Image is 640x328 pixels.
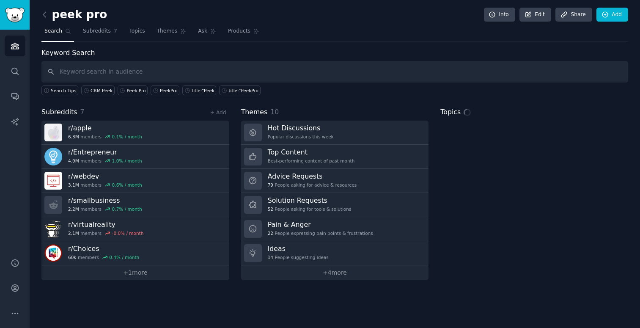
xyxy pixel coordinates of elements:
[44,220,62,238] img: virtualreality
[440,107,461,118] span: Topics
[41,61,628,83] input: Keyword search in audience
[112,158,142,164] div: 1.0 % / month
[83,28,111,35] span: Subreddits
[198,28,207,35] span: Ask
[268,206,352,212] div: People asking for tools & solutions
[484,8,515,22] a: Info
[127,88,146,94] div: Peek Pro
[68,196,142,205] h3: r/ smallbusiness
[555,8,592,22] a: Share
[195,25,219,42] a: Ask
[68,254,139,260] div: members
[68,230,143,236] div: members
[41,145,229,169] a: r/Entrepreneur4.9Mmembers1.0% / month
[219,85,260,95] a: title:"PeekPro
[268,254,273,260] span: 14
[241,193,429,217] a: Solution Requests52People asking for tools & solutions
[268,124,334,132] h3: Hot Discussions
[80,25,120,42] a: Subreddits7
[268,196,352,205] h3: Solution Requests
[41,85,78,95] button: Search Tips
[519,8,551,22] a: Edit
[157,28,178,35] span: Themes
[114,28,118,35] span: 7
[41,49,95,57] label: Keyword Search
[68,206,79,212] span: 2.2M
[68,244,139,253] h3: r/ Choices
[241,121,429,145] a: Hot DiscussionsPopular discussions this week
[41,8,107,22] h2: peek pro
[268,220,373,229] h3: Pain & Anger
[112,134,142,140] div: 0.1 % / month
[5,8,25,22] img: GummySearch logo
[41,25,74,42] a: Search
[270,108,279,116] span: 10
[51,88,77,94] span: Search Tips
[41,265,229,280] a: +1more
[268,254,329,260] div: People suggesting ideas
[68,206,142,212] div: members
[268,230,273,236] span: 22
[68,158,79,164] span: 4.9M
[129,28,145,35] span: Topics
[268,148,355,157] h3: Top Content
[154,25,190,42] a: Themes
[192,88,214,94] div: title:"Peek
[44,148,62,165] img: Entrepreneur
[68,254,76,260] span: 60k
[210,110,226,116] a: + Add
[241,217,429,241] a: Pain & Anger22People expressing pain points & frustrations
[118,85,148,95] a: Peek Pro
[44,28,62,35] span: Search
[68,124,142,132] h3: r/ apple
[228,88,258,94] div: title:"PeekPro
[41,169,229,193] a: r/webdev3.1Mmembers0.6% / month
[241,265,429,280] a: +4more
[268,244,329,253] h3: Ideas
[44,124,62,141] img: apple
[112,206,142,212] div: 0.7 % / month
[268,230,373,236] div: People expressing pain points & frustrations
[68,148,142,157] h3: r/ Entrepreneur
[68,134,79,140] span: 6.3M
[68,158,142,164] div: members
[41,193,229,217] a: r/smallbusiness2.2Mmembers0.7% / month
[151,85,179,95] a: PeekPro
[268,182,357,188] div: People asking for advice & resources
[241,241,429,265] a: Ideas14People suggesting ideas
[241,107,268,118] span: Themes
[44,172,62,190] img: webdev
[68,182,79,188] span: 3.1M
[44,244,62,262] img: Choices
[268,158,355,164] div: Best-performing content of past month
[81,85,114,95] a: CRM Peek
[80,108,85,116] span: 7
[68,172,142,181] h3: r/ webdev
[112,182,142,188] div: 0.6 % / month
[241,145,429,169] a: Top ContentBest-performing content of past month
[268,206,273,212] span: 52
[268,134,334,140] div: Popular discussions this week
[241,169,429,193] a: Advice Requests79People asking for advice & resources
[126,25,148,42] a: Topics
[41,107,77,118] span: Subreddits
[41,217,229,241] a: r/virtualreality2.1Mmembers-0.0% / month
[160,88,178,94] div: PeekPro
[91,88,113,94] div: CRM Peek
[268,172,357,181] h3: Advice Requests
[225,25,262,42] a: Products
[182,85,216,95] a: title:"Peek
[41,121,229,145] a: r/apple6.3Mmembers0.1% / month
[68,134,142,140] div: members
[68,230,79,236] span: 2.1M
[228,28,250,35] span: Products
[109,254,139,260] div: 0.4 % / month
[41,241,229,265] a: r/Choices60kmembers0.4% / month
[596,8,628,22] a: Add
[68,220,143,229] h3: r/ virtualreality
[68,182,142,188] div: members
[268,182,273,188] span: 79
[112,230,144,236] div: -0.0 % / month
